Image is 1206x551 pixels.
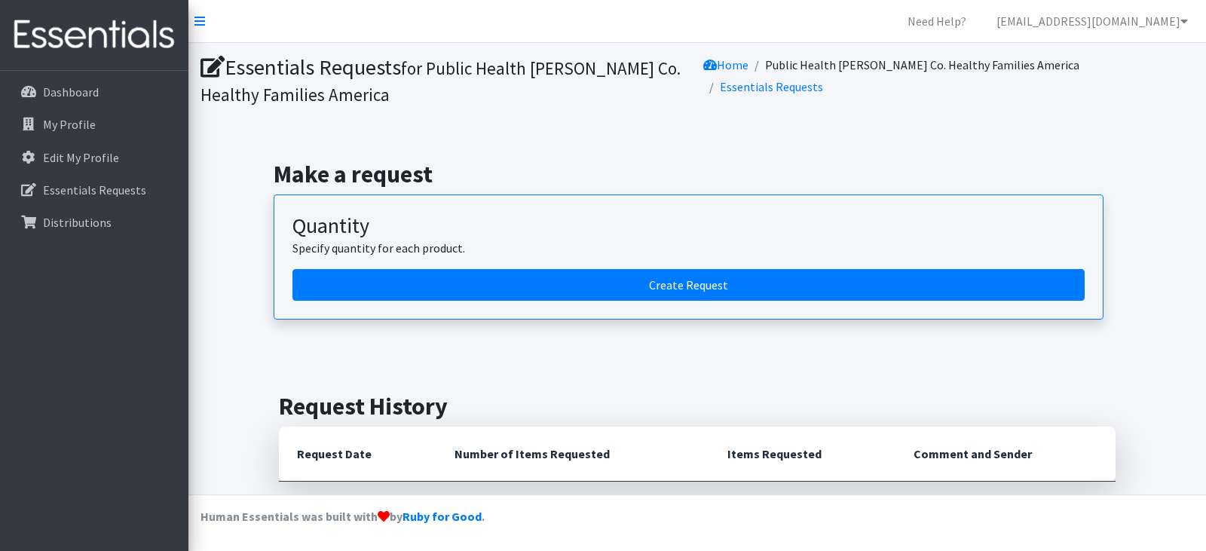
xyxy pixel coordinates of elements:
[279,392,1116,421] h2: Request History
[43,117,96,132] p: My Profile
[6,207,182,237] a: Distributions
[6,109,182,139] a: My Profile
[6,142,182,173] a: Edit My Profile
[274,160,1122,188] h2: Make a request
[895,6,978,36] a: Need Help?
[292,239,1085,257] p: Specify quantity for each product.
[279,427,436,482] th: Request Date
[984,6,1200,36] a: [EMAIL_ADDRESS][DOMAIN_NAME]
[43,150,119,165] p: Edit My Profile
[43,215,112,230] p: Distributions
[720,79,823,94] a: Essentials Requests
[200,509,485,524] strong: Human Essentials was built with by .
[200,54,692,106] h1: Essentials Requests
[895,427,1116,482] th: Comment and Sender
[43,84,99,99] p: Dashboard
[436,427,709,482] th: Number of Items Requested
[6,77,182,107] a: Dashboard
[709,427,895,482] th: Items Requested
[292,213,1085,239] h3: Quantity
[43,182,146,197] p: Essentials Requests
[703,57,748,72] a: Home
[200,57,681,106] small: for Public Health [PERSON_NAME] Co. Healthy Families America
[403,509,482,524] a: Ruby for Good
[6,10,182,60] img: HumanEssentials
[6,175,182,205] a: Essentials Requests
[765,57,1079,72] a: Public Health [PERSON_NAME] Co. Healthy Families America
[292,269,1085,301] a: Create a request by quantity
